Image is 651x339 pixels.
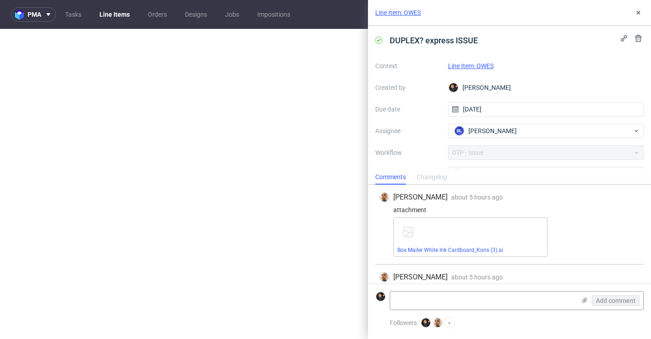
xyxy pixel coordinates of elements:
[451,194,503,201] span: about 5 hours ago
[94,7,135,22] a: Line Items
[379,206,640,214] div: attachment
[451,274,503,281] span: about 5 hours ago
[448,62,494,70] a: Line Item: QWES
[375,8,421,17] a: Line Item: QWES
[421,318,430,327] img: Dominik Grosicki
[390,319,417,326] span: Followers
[386,33,481,48] span: DUPLEX? express ISSUE
[380,273,389,282] img: Bartłomiej Leśniczuk
[11,7,56,22] button: pma
[220,7,245,22] a: Jobs
[393,272,448,282] span: [PERSON_NAME]
[380,193,389,202] img: Bartłomiej Leśniczuk
[397,247,503,253] a: Box Mailer White Ink Cardboard_Kons (3).ai
[252,7,296,22] a: Impositions
[375,104,441,115] label: Due date
[444,317,455,328] button: +
[449,83,458,92] img: Dominik Grosicki
[468,126,517,135] span: [PERSON_NAME]
[60,7,87,22] a: Tasks
[375,82,441,93] label: Created by
[375,170,406,185] div: Comments
[15,9,28,20] img: logo
[376,292,385,301] img: Dominik Grosicki
[375,169,441,180] label: Stage
[375,147,441,158] label: Workflow
[28,11,41,18] span: pma
[393,192,448,202] span: [PERSON_NAME]
[375,60,441,71] label: Context
[433,318,442,327] img: Bartłomiej Leśniczuk
[417,170,447,185] div: Changelog
[142,7,172,22] a: Orders
[448,80,644,95] div: [PERSON_NAME]
[455,126,464,135] figcaption: BL
[375,125,441,136] label: Assignee
[179,7,212,22] a: Designs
